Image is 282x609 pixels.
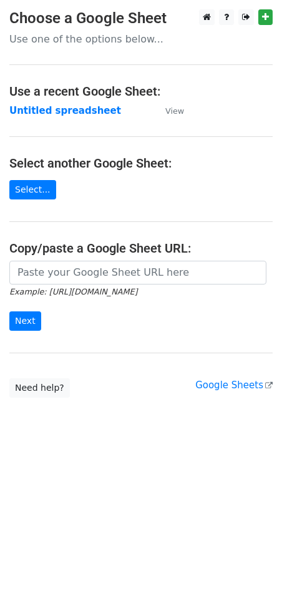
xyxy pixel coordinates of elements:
a: Need help? [9,378,70,398]
a: Google Sheets [195,380,273,391]
h4: Use a recent Google Sheet: [9,84,273,99]
input: Next [9,311,41,331]
h4: Select another Google Sheet: [9,156,273,171]
h4: Copy/paste a Google Sheet URL: [9,241,273,256]
a: Untitled spreadsheet [9,105,121,116]
small: View [165,106,184,116]
input: Paste your Google Sheet URL here [9,261,266,284]
small: Example: [URL][DOMAIN_NAME] [9,287,137,296]
a: View [153,105,184,116]
h3: Choose a Google Sheet [9,9,273,28]
a: Select... [9,180,56,199]
p: Use one of the options below... [9,33,273,46]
